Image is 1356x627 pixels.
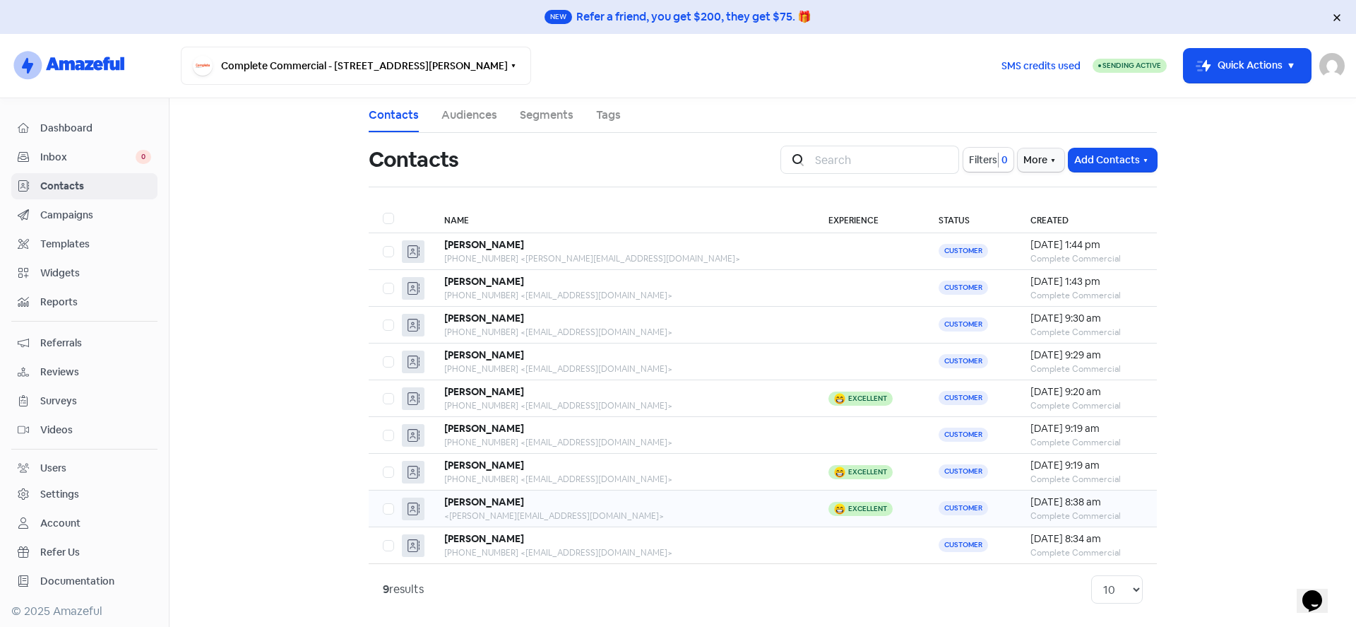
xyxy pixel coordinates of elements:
[444,436,800,449] div: [PHONE_NUMBER] <[EMAIL_ADDRESS][DOMAIN_NAME]>
[1030,436,1143,449] div: Complete Commercial
[444,399,800,412] div: [PHONE_NUMBER] <[EMAIL_ADDRESS][DOMAIN_NAME]>
[444,326,800,339] div: [PHONE_NUMBER] <[EMAIL_ADDRESS][DOMAIN_NAME]>
[1030,421,1143,436] div: [DATE] 9:19 am
[1030,311,1143,326] div: [DATE] 9:30 am
[989,57,1093,72] a: SMS credits used
[11,330,157,356] a: Referrals
[11,289,157,315] a: Reports
[383,581,424,598] div: results
[939,501,988,515] span: Customer
[11,388,157,414] a: Surveys
[520,107,573,124] a: Segments
[1018,148,1064,172] button: More
[1102,61,1161,70] span: Sending Active
[939,354,988,368] span: Customer
[40,423,151,438] span: Videos
[1297,570,1342,613] iframe: chat widget
[596,107,621,124] a: Tags
[1069,148,1157,172] button: Add Contacts
[369,107,419,124] a: Contacts
[1016,204,1157,233] th: Created
[444,510,800,522] div: <[PERSON_NAME][EMAIL_ADDRESS][DOMAIN_NAME]>
[444,348,524,361] b: [PERSON_NAME]
[1030,289,1143,302] div: Complete Commercial
[807,146,959,174] input: Search
[369,137,458,182] h1: Contacts
[11,173,157,199] a: Contacts
[939,464,988,479] span: Customer
[40,516,81,531] div: Account
[444,385,524,398] b: [PERSON_NAME]
[136,150,151,164] span: 0
[11,417,157,443] a: Videos
[1030,495,1143,510] div: [DATE] 8:38 am
[11,539,157,566] a: Refer Us
[11,260,157,286] a: Widgets
[40,394,151,409] span: Surveys
[40,237,151,252] span: Templates
[939,391,988,405] span: Customer
[939,317,988,332] span: Customer
[1030,399,1143,412] div: Complete Commercial
[11,231,157,257] a: Templates
[40,574,151,589] span: Documentation
[1030,238,1143,252] div: [DATE] 1:44 pm
[924,204,1016,233] th: Status
[444,546,800,559] div: [PHONE_NUMBER] <[EMAIL_ADDRESS][DOMAIN_NAME]>
[814,204,924,233] th: Experience
[1093,57,1167,74] a: Sending Active
[40,545,151,560] span: Refer Us
[963,148,1013,172] button: Filters0
[444,473,800,486] div: [PHONE_NUMBER] <[EMAIL_ADDRESS][DOMAIN_NAME]>
[11,144,157,170] a: Inbox 0
[1001,59,1081,74] span: SMS credits used
[939,281,988,295] span: Customer
[11,202,157,228] a: Campaigns
[40,208,151,223] span: Campaigns
[848,395,887,402] div: Excellent
[11,359,157,385] a: Reviews
[1030,546,1143,559] div: Complete Commercial
[430,204,814,233] th: Name
[40,179,151,194] span: Contacts
[40,295,151,310] span: Reports
[40,461,66,476] div: Users
[1030,473,1143,486] div: Complete Commercial
[383,582,389,597] strong: 9
[444,252,800,265] div: [PHONE_NUMBER] <[PERSON_NAME][EMAIL_ADDRESS][DOMAIN_NAME]>
[969,153,997,168] span: Filters
[181,47,531,85] button: Complete Commercial - [STREET_ADDRESS][PERSON_NAME]
[11,510,157,537] a: Account
[444,312,524,324] b: [PERSON_NAME]
[1030,510,1143,522] div: Complete Commercial
[40,365,151,380] span: Reviews
[848,469,887,476] div: Excellent
[444,459,524,471] b: [PERSON_NAME]
[1030,274,1143,289] div: [DATE] 1:43 pm
[939,428,988,442] span: Customer
[1030,252,1143,265] div: Complete Commercial
[40,487,79,502] div: Settings
[1184,49,1311,83] button: Quick Actions
[939,538,988,552] span: Customer
[939,244,988,258] span: Customer
[40,150,136,165] span: Inbox
[11,568,157,594] a: Documentation
[11,455,157,481] a: Users
[444,363,800,375] div: [PHONE_NUMBER] <[EMAIL_ADDRESS][DOMAIN_NAME]>
[999,153,1008,168] span: 0
[1030,326,1143,339] div: Complete Commercial
[444,532,524,545] b: [PERSON_NAME]
[576,8,811,25] div: Refer a friend, you get $200, they get $75. 🎁
[40,266,151,281] span: Widgets
[1030,348,1143,363] div: [DATE] 9:29 am
[1030,385,1143,399] div: [DATE] 9:20 am
[444,275,524,288] b: [PERSON_NAME]
[444,496,524,508] b: [PERSON_NAME]
[11,603,157,620] div: © 2025 Amazeful
[545,10,572,24] span: New
[444,289,800,302] div: [PHONE_NUMBER] <[EMAIL_ADDRESS][DOMAIN_NAME]>
[1030,363,1143,375] div: Complete Commercial
[11,481,157,508] a: Settings
[848,505,887,512] div: Excellent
